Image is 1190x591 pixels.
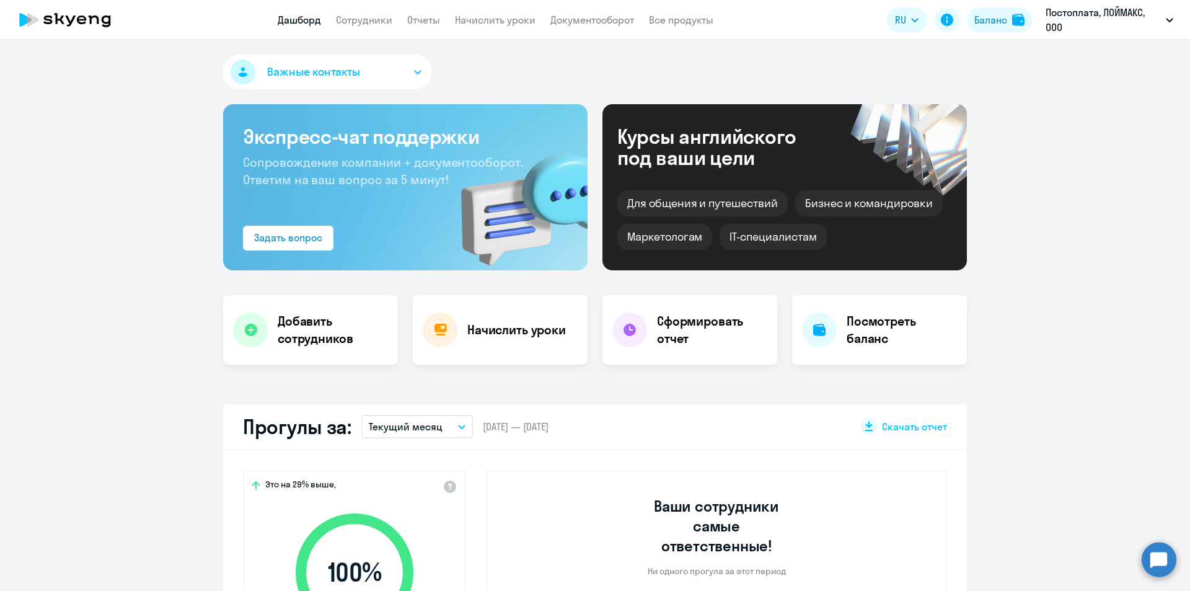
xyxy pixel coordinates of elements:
div: IT-специалистам [720,224,826,250]
p: Ни одного прогула за этот период [648,566,786,577]
a: Начислить уроки [455,14,535,26]
span: Важные контакты [267,64,360,80]
a: Все продукты [649,14,713,26]
h4: Добавить сотрудников [278,313,388,347]
img: bg-img [443,131,588,270]
h2: Прогулы за: [243,414,351,439]
button: Балансbalance [967,7,1032,32]
h4: Сформировать отчет [657,313,767,347]
a: Документооборот [550,14,634,26]
a: Отчеты [407,14,440,26]
span: Это на 29% выше, [265,479,336,494]
div: Для общения и путешествий [617,190,788,216]
span: Сопровождение компании + документооборот. Ответим на ваш вопрос за 5 минут! [243,154,523,187]
h3: Ваши сотрудники самые ответственные! [637,496,796,556]
button: Постоплата, ЛОЙМАКС, ООО [1039,5,1179,35]
button: RU [886,7,927,32]
div: Бизнес и командировки [795,190,943,216]
button: Текущий месяц [361,415,473,438]
a: Сотрудники [336,14,392,26]
h4: Посмотреть баланс [847,313,957,347]
p: Постоплата, ЛОЙМАКС, ООО [1046,5,1161,35]
div: Курсы английского под ваши цели [617,126,829,168]
span: [DATE] — [DATE] [483,420,549,433]
div: Задать вопрос [254,230,322,245]
button: Важные контакты [223,55,431,89]
span: 100 % [283,558,426,587]
h3: Экспресс-чат поддержки [243,124,568,149]
span: RU [895,12,906,27]
h4: Начислить уроки [467,321,566,339]
div: Маркетологам [617,224,712,250]
img: balance [1012,14,1025,26]
span: Скачать отчет [882,420,947,433]
p: Текущий месяц [369,419,443,434]
a: Дашборд [278,14,321,26]
div: Баланс [974,12,1007,27]
button: Задать вопрос [243,226,333,251]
